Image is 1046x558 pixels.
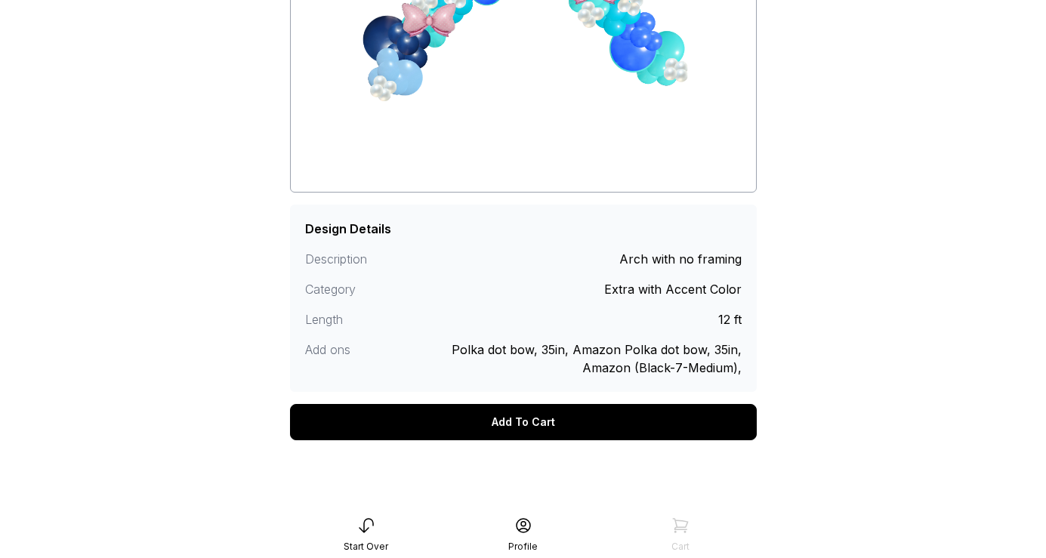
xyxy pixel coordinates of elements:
div: Description [305,250,415,268]
div: Add To Cart [290,404,757,440]
div: Profile [508,541,538,553]
div: Polka dot bow, 35in, Amazon Polka dot bow, 35in, Amazon (Black-7-Medium), [414,341,742,377]
div: Category [305,280,415,298]
div: Add ons [305,341,415,377]
div: Start Over [344,541,388,553]
div: 12 ft [718,310,742,328]
div: Arch with no framing [619,250,742,268]
div: Extra with Accent Color [604,280,742,298]
div: Design Details [305,220,391,238]
div: Length [305,310,415,328]
div: Cart [671,541,690,553]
